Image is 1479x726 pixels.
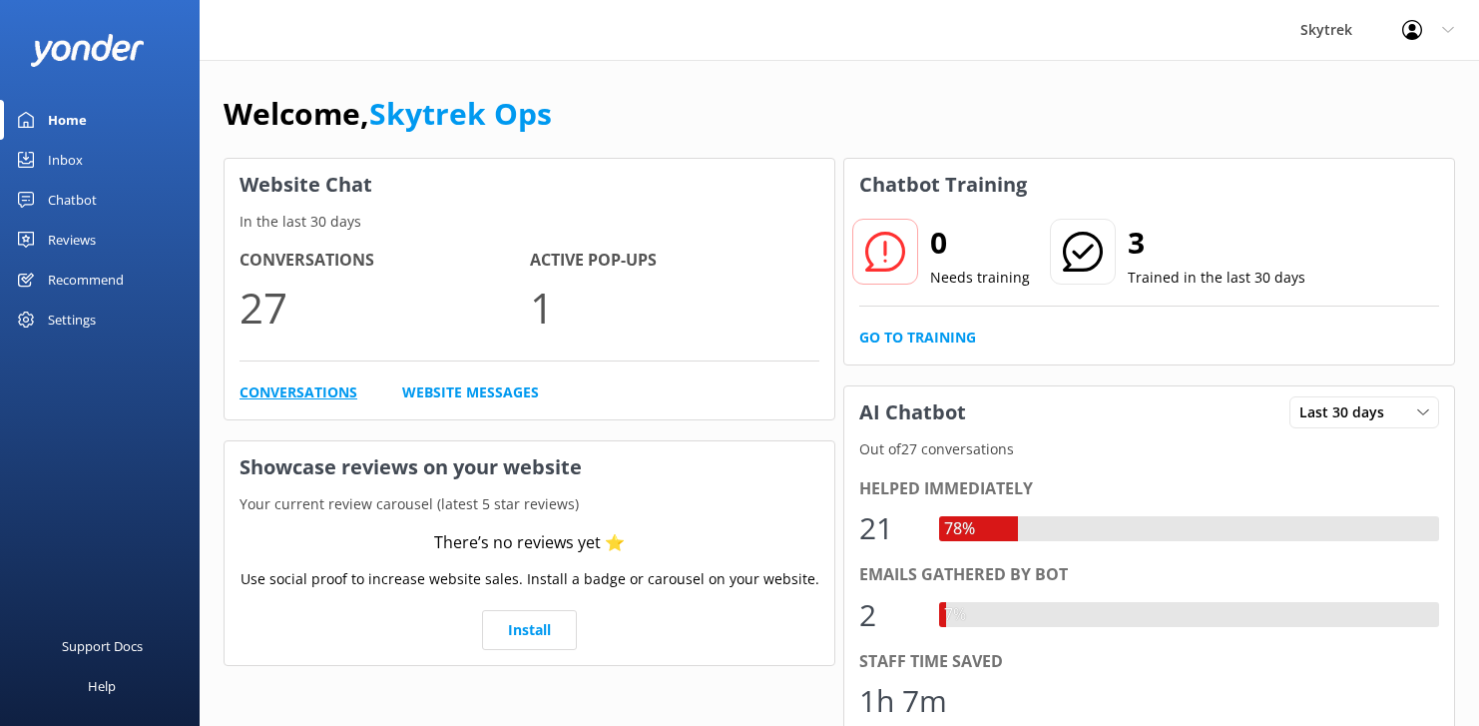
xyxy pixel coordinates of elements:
[224,90,552,138] h1: Welcome,
[434,530,625,556] div: There’s no reviews yet ⭐
[48,180,97,220] div: Chatbot
[859,504,919,552] div: 21
[48,260,124,300] div: Recommend
[930,267,1030,289] p: Needs training
[844,159,1042,211] h3: Chatbot Training
[859,649,1439,675] div: Staff time saved
[859,327,976,349] a: Go to Training
[225,441,834,493] h3: Showcase reviews on your website
[48,300,96,340] div: Settings
[225,493,834,515] p: Your current review carousel (latest 5 star reviews)
[1299,401,1396,423] span: Last 30 days
[859,476,1439,502] div: Helped immediately
[48,100,87,140] div: Home
[225,211,834,233] p: In the last 30 days
[844,386,981,438] h3: AI Chatbot
[530,274,820,341] p: 1
[240,274,530,341] p: 27
[369,93,552,134] a: Skytrek Ops
[240,381,357,403] a: Conversations
[225,159,834,211] h3: Website Chat
[240,248,530,274] h4: Conversations
[48,220,96,260] div: Reviews
[241,568,819,590] p: Use social proof to increase website sales. Install a badge or carousel on your website.
[88,666,116,706] div: Help
[48,140,83,180] div: Inbox
[1128,267,1305,289] p: Trained in the last 30 days
[402,381,539,403] a: Website Messages
[1128,219,1305,267] h2: 3
[30,34,145,67] img: yonder-white-logo.png
[859,562,1439,588] div: Emails gathered by bot
[859,677,947,725] div: 1h 7m
[939,602,971,628] div: 7%
[62,626,143,666] div: Support Docs
[530,248,820,274] h4: Active Pop-ups
[930,219,1030,267] h2: 0
[859,591,919,639] div: 2
[482,610,577,650] a: Install
[939,516,980,542] div: 78%
[844,438,1454,460] p: Out of 27 conversations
